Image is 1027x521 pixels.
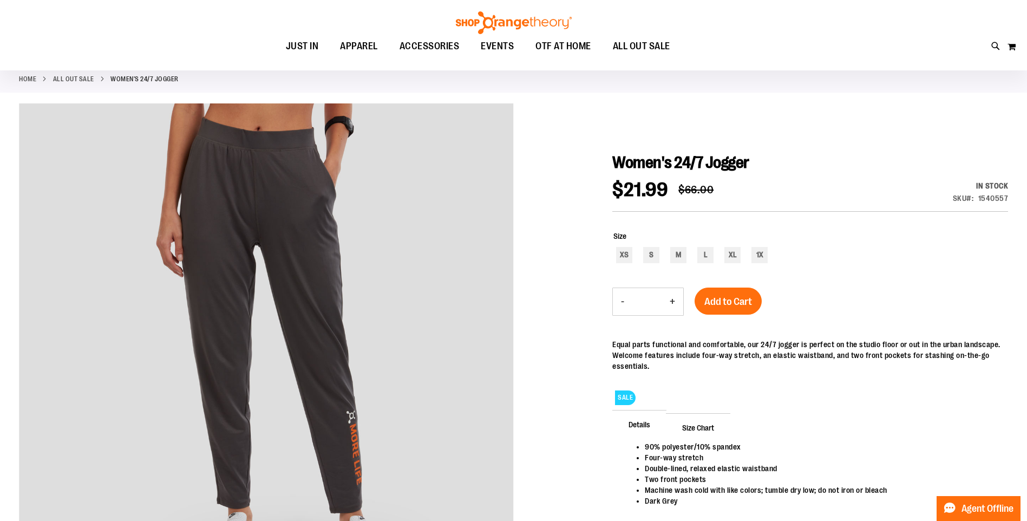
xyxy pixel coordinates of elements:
span: JUST IN [286,34,319,58]
span: Size Chart [666,413,730,441]
div: M [670,247,686,263]
button: Increase product quantity [662,288,683,315]
strong: Women's 24/7 Jogger [110,74,179,84]
li: Four-way stretch [645,452,997,463]
div: Availability [953,180,1009,191]
div: 1540557 [978,193,1009,204]
div: 1X [751,247,768,263]
button: Add to Cart [695,288,762,315]
img: Shop Orangetheory [454,11,573,34]
span: Women's 24/7 Jogger [612,153,749,172]
span: ACCESSORIES [400,34,460,58]
span: APPAREL [340,34,378,58]
button: Agent Offline [937,496,1021,521]
span: $21.99 [612,179,668,201]
span: EVENTS [481,34,514,58]
span: Details [612,410,666,438]
div: S [643,247,659,263]
span: Agent Offline [961,504,1013,514]
span: OTF AT HOME [535,34,591,58]
div: L [697,247,714,263]
div: XS [616,247,632,263]
button: Decrease product quantity [613,288,632,315]
li: 90% polyester/10% spandex [645,441,997,452]
span: Add to Cart [704,296,752,308]
li: Dark Grey [645,496,997,506]
span: Size [613,232,626,240]
input: Product quantity [632,289,662,315]
div: In stock [953,180,1009,191]
li: Double-lined, relaxed elastic waistband [645,463,997,474]
span: ALL OUT SALE [613,34,670,58]
span: $66.00 [678,184,714,196]
span: SALE [615,390,636,405]
li: Machine wash cold with like colors; tumble dry low; do not iron or bleach [645,485,997,496]
a: Home [19,74,36,84]
div: XL [724,247,741,263]
div: Equal parts functional and comfortable, our 24/7 jogger is perfect on the studio floor or out in ... [612,339,1008,372]
a: ALL OUT SALE [53,74,94,84]
strong: SKU [953,194,974,203]
li: Two front pockets [645,474,997,485]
